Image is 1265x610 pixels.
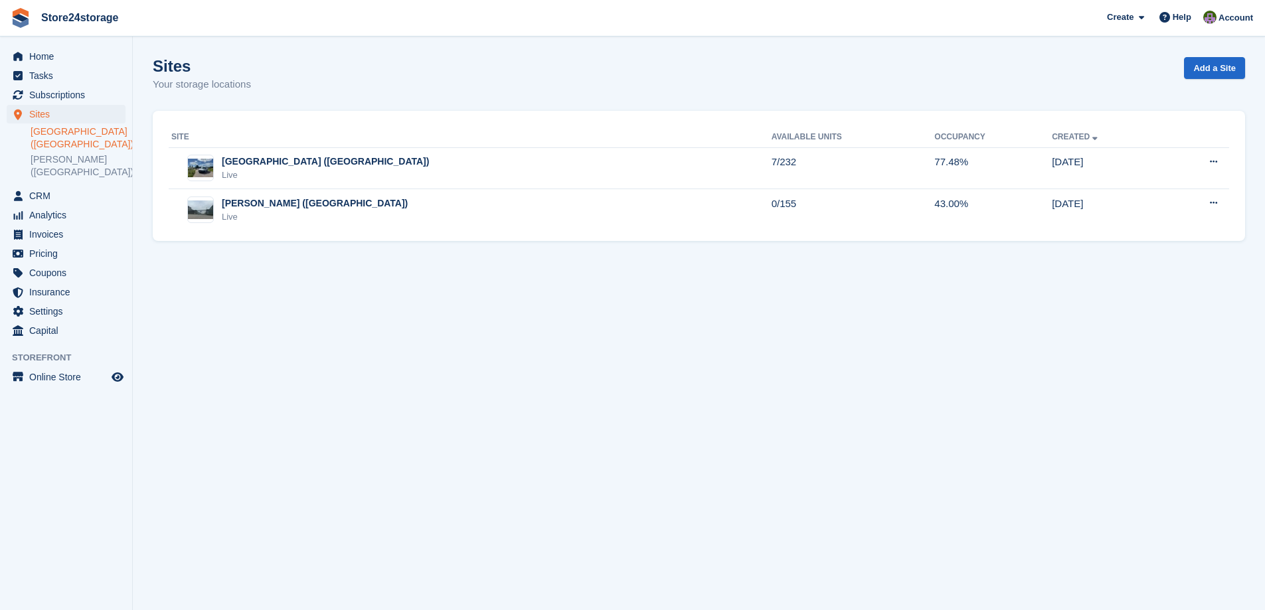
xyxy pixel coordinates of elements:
td: 7/232 [772,147,935,189]
div: [GEOGRAPHIC_DATA] ([GEOGRAPHIC_DATA]) [222,155,429,169]
span: Online Store [29,368,109,386]
a: menu [7,225,126,244]
a: menu [7,86,126,104]
th: Available Units [772,127,935,148]
a: menu [7,321,126,340]
a: menu [7,283,126,301]
a: Preview store [110,369,126,385]
td: 77.48% [934,147,1052,189]
a: Created [1052,132,1100,141]
span: Subscriptions [29,86,109,104]
a: menu [7,264,126,282]
span: CRM [29,187,109,205]
img: Image of Manston Airport (Kent) site [188,159,213,178]
th: Site [169,127,772,148]
span: Insurance [29,283,109,301]
a: menu [7,368,126,386]
span: Home [29,47,109,66]
p: Your storage locations [153,77,251,92]
a: [PERSON_NAME] ([GEOGRAPHIC_DATA]) [31,153,126,179]
div: Live [222,210,408,224]
span: Tasks [29,66,109,85]
span: Help [1173,11,1191,24]
span: Analytics [29,206,109,224]
span: Capital [29,321,109,340]
a: menu [7,66,126,85]
a: menu [7,244,126,263]
span: Pricing [29,244,109,263]
div: [PERSON_NAME] ([GEOGRAPHIC_DATA]) [222,196,408,210]
th: Occupancy [934,127,1052,148]
a: menu [7,47,126,66]
a: menu [7,206,126,224]
a: Store24storage [36,7,124,29]
td: 0/155 [772,189,935,230]
h1: Sites [153,57,251,75]
span: Invoices [29,225,109,244]
a: menu [7,187,126,205]
a: menu [7,302,126,321]
span: Sites [29,105,109,123]
td: [DATE] [1052,189,1164,230]
span: Coupons [29,264,109,282]
a: Add a Site [1184,57,1245,79]
img: Jane Welch [1203,11,1217,24]
td: 43.00% [934,189,1052,230]
td: [DATE] [1052,147,1164,189]
span: Create [1107,11,1134,24]
span: Account [1219,11,1253,25]
span: Settings [29,302,109,321]
a: [GEOGRAPHIC_DATA] ([GEOGRAPHIC_DATA]) [31,125,126,151]
div: Live [222,169,429,182]
a: menu [7,105,126,123]
img: stora-icon-8386f47178a22dfd0bd8f6a31ec36ba5ce8667c1dd55bd0f319d3a0aa187defe.svg [11,8,31,28]
span: Storefront [12,351,132,364]
img: Image of Warley Brentwood (Essex) site [188,200,213,220]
